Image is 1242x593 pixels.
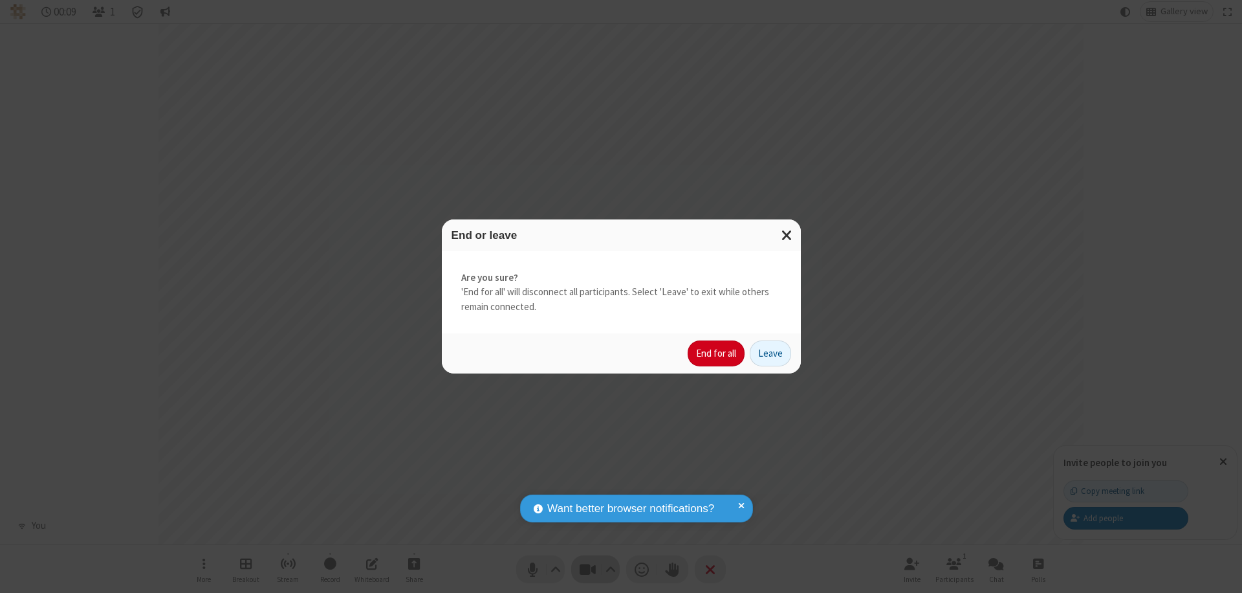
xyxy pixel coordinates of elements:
span: Want better browser notifications? [547,500,714,517]
strong: Are you sure? [461,271,781,285]
button: Leave [750,341,791,366]
h3: End or leave [452,229,791,241]
div: 'End for all' will disconnect all participants. Select 'Leave' to exit while others remain connec... [442,251,801,334]
button: Close modal [774,219,801,251]
button: End for all [688,341,745,366]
